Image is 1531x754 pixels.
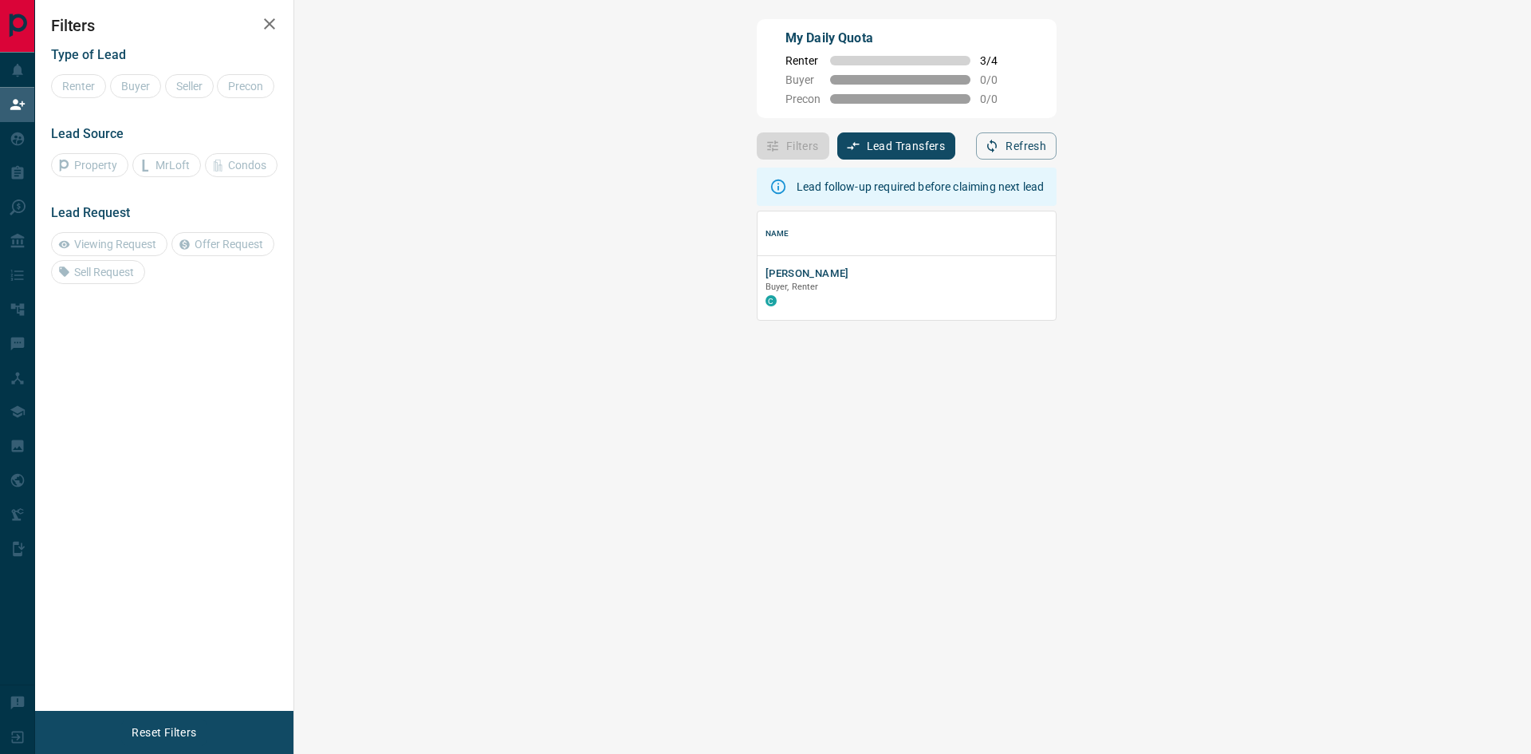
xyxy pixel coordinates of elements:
[976,132,1057,160] button: Refresh
[785,93,821,105] span: Precon
[765,295,777,306] div: condos.ca
[121,719,207,746] button: Reset Filters
[785,73,821,86] span: Buyer
[51,16,277,35] h2: Filters
[51,126,124,141] span: Lead Source
[785,29,1015,48] p: My Daily Quota
[837,132,956,160] button: Lead Transfers
[785,54,821,67] span: Renter
[765,211,789,256] div: Name
[980,73,1015,86] span: 0 / 0
[980,93,1015,105] span: 0 / 0
[765,266,849,282] button: [PERSON_NAME]
[51,205,130,220] span: Lead Request
[980,54,1015,67] span: 3 / 4
[758,211,1322,256] div: Name
[51,47,126,62] span: Type of Lead
[797,172,1044,201] div: Lead follow-up required before claiming next lead
[765,282,819,292] span: Buyer, Renter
